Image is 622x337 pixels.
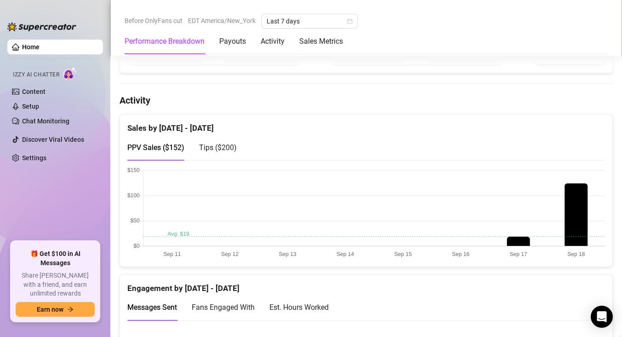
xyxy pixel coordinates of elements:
[188,14,256,28] span: EDT America/New_York
[125,36,205,47] div: Performance Breakdown
[22,136,84,143] a: Discover Viral Videos
[192,303,255,312] span: Fans Engaged With
[127,143,184,152] span: PPV Sales ( $152 )
[7,22,76,31] img: logo-BBDzfeDw.svg
[22,43,40,51] a: Home
[63,67,77,80] img: AI Chatter
[120,94,613,107] h4: Activity
[22,103,39,110] a: Setup
[127,303,177,312] span: Messages Sent
[22,88,46,95] a: Content
[37,306,63,313] span: Earn now
[219,36,246,47] div: Payouts
[16,302,95,317] button: Earn nowarrow-right
[199,143,237,152] span: Tips ( $200 )
[125,14,183,28] span: Before OnlyFans cut
[22,117,69,125] a: Chat Monitoring
[67,306,74,313] span: arrow-right
[127,275,605,295] div: Engagement by [DATE] - [DATE]
[16,250,95,267] span: 🎁 Get $100 in AI Messages
[22,154,46,162] a: Settings
[269,302,329,313] div: Est. Hours Worked
[16,271,95,298] span: Share [PERSON_NAME] with a friend, and earn unlimited rewards
[127,115,605,134] div: Sales by [DATE] - [DATE]
[347,18,353,24] span: calendar
[299,36,343,47] div: Sales Metrics
[267,14,352,28] span: Last 7 days
[591,306,613,328] div: Open Intercom Messenger
[13,70,59,79] span: Izzy AI Chatter
[261,36,285,47] div: Activity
